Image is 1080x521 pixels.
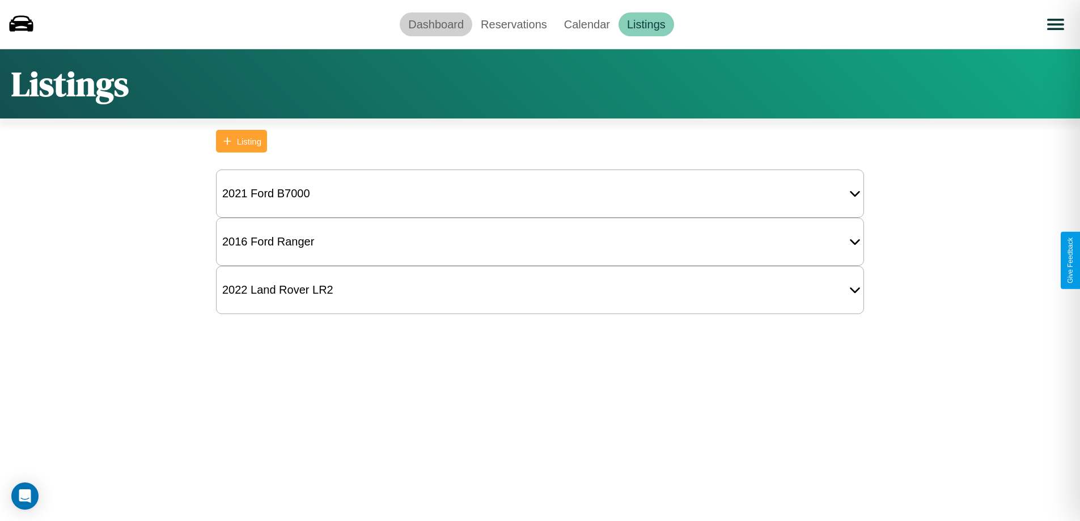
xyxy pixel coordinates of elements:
[1066,238,1074,283] div: Give Feedback
[217,230,320,254] div: 2016 Ford Ranger
[217,181,316,206] div: 2021 Ford B7000
[11,61,129,107] h1: Listings
[619,12,674,36] a: Listings
[217,278,339,302] div: 2022 Land Rover LR2
[237,137,261,146] div: Listing
[1040,9,1071,40] button: Open menu
[472,12,556,36] a: Reservations
[400,12,472,36] a: Dashboard
[216,130,267,153] button: Listing
[11,482,39,510] div: Open Intercom Messenger
[556,12,619,36] a: Calendar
